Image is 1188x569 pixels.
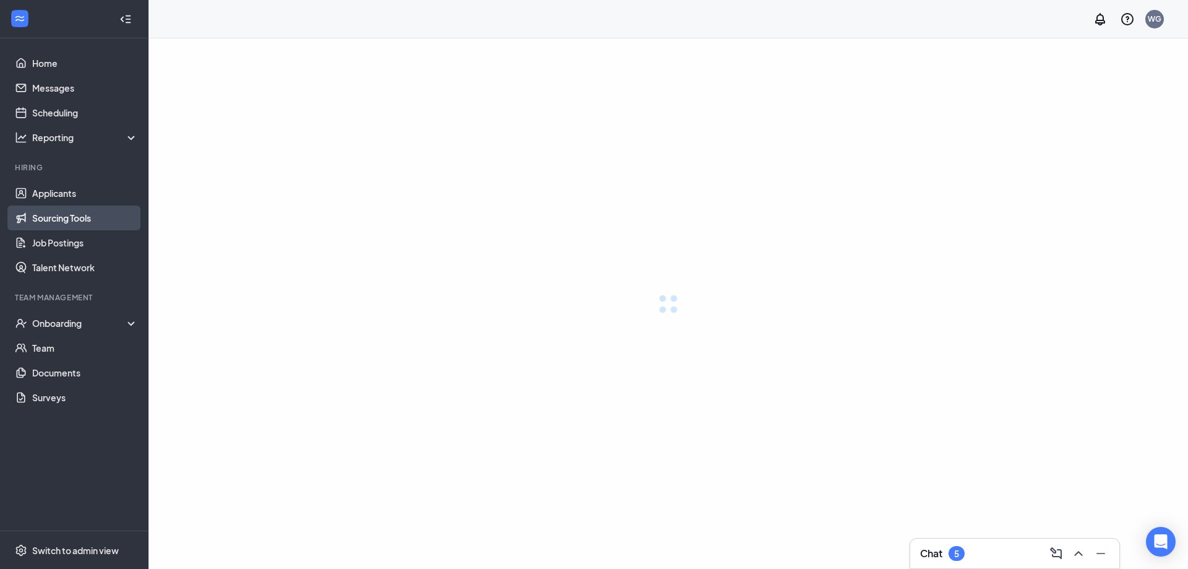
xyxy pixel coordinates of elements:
a: Sourcing Tools [32,206,138,230]
svg: QuestionInfo [1120,12,1135,27]
svg: ChevronUp [1071,546,1086,561]
a: Job Postings [32,230,138,255]
h3: Chat [920,547,942,560]
a: Talent Network [32,255,138,280]
svg: Collapse [119,13,132,25]
svg: Analysis [15,131,27,144]
div: Hiring [15,162,136,173]
div: Open Intercom Messenger [1146,527,1176,557]
a: Applicants [32,181,138,206]
svg: WorkstreamLogo [14,12,26,25]
svg: Minimize [1093,546,1108,561]
a: Scheduling [32,100,138,125]
svg: ComposeMessage [1049,546,1064,561]
div: Team Management [15,292,136,303]
div: Switch to admin view [32,544,119,557]
svg: Notifications [1093,12,1108,27]
a: Surveys [32,385,138,410]
a: Messages [32,76,138,100]
div: 5 [954,549,959,559]
svg: UserCheck [15,317,27,329]
a: Home [32,51,138,76]
button: ComposeMessage [1045,544,1065,563]
div: Reporting [32,131,139,144]
button: ChevronUp [1067,544,1087,563]
button: Minimize [1090,544,1109,563]
svg: Settings [15,544,27,557]
a: Team [32,336,138,360]
div: Onboarding [32,317,139,329]
a: Documents [32,360,138,385]
div: WG [1148,14,1161,24]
